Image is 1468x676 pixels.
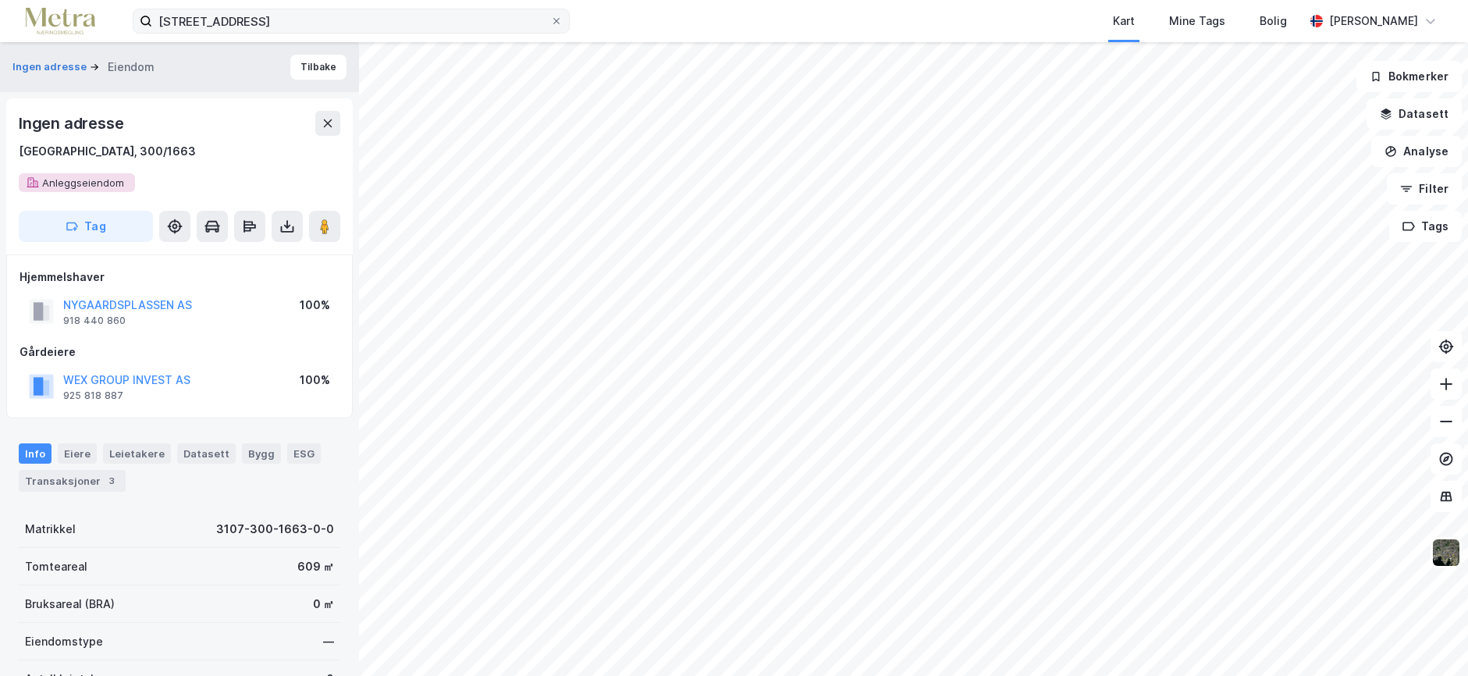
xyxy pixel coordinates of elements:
div: Leietakere [103,443,171,464]
div: Bygg [242,443,281,464]
div: [PERSON_NAME] [1329,12,1418,30]
button: Ingen adresse [12,59,90,75]
div: Eiere [58,443,97,464]
div: 609 ㎡ [297,557,334,576]
div: Datasett [177,443,236,464]
button: Tags [1389,211,1462,242]
div: 925 818 887 [63,390,123,402]
button: Filter [1387,173,1462,205]
input: Søk på adresse, matrikkel, gårdeiere, leietakere eller personer [152,9,550,33]
div: Info [19,443,52,464]
div: 0 ㎡ [313,595,334,614]
div: — [323,632,334,651]
button: Analyse [1371,136,1462,167]
div: Ingen adresse [19,111,126,136]
div: ESG [287,443,321,464]
div: Gårdeiere [20,343,339,361]
div: Hjemmelshaver [20,268,339,286]
div: Matrikkel [25,520,76,539]
div: [GEOGRAPHIC_DATA], 300/1663 [19,142,196,161]
button: Tag [19,211,153,242]
div: 918 440 860 [63,315,126,327]
div: Kontrollprogram for chat [1390,601,1468,676]
div: 100% [300,296,330,315]
img: 9k= [1431,538,1461,567]
div: Tomteareal [25,557,87,576]
div: Bolig [1260,12,1287,30]
div: 100% [300,371,330,390]
div: Kart [1113,12,1135,30]
div: Eiendom [108,58,155,76]
div: 3 [104,473,119,489]
div: Mine Tags [1169,12,1225,30]
div: Bruksareal (BRA) [25,595,115,614]
button: Bokmerker [1356,61,1462,92]
button: Tilbake [290,55,347,80]
button: Datasett [1367,98,1462,130]
img: metra-logo.256734c3b2bbffee19d4.png [25,8,95,35]
iframe: Chat Widget [1390,601,1468,676]
div: Eiendomstype [25,632,103,651]
div: Transaksjoner [19,470,126,492]
div: 3107-300-1663-0-0 [216,520,334,539]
